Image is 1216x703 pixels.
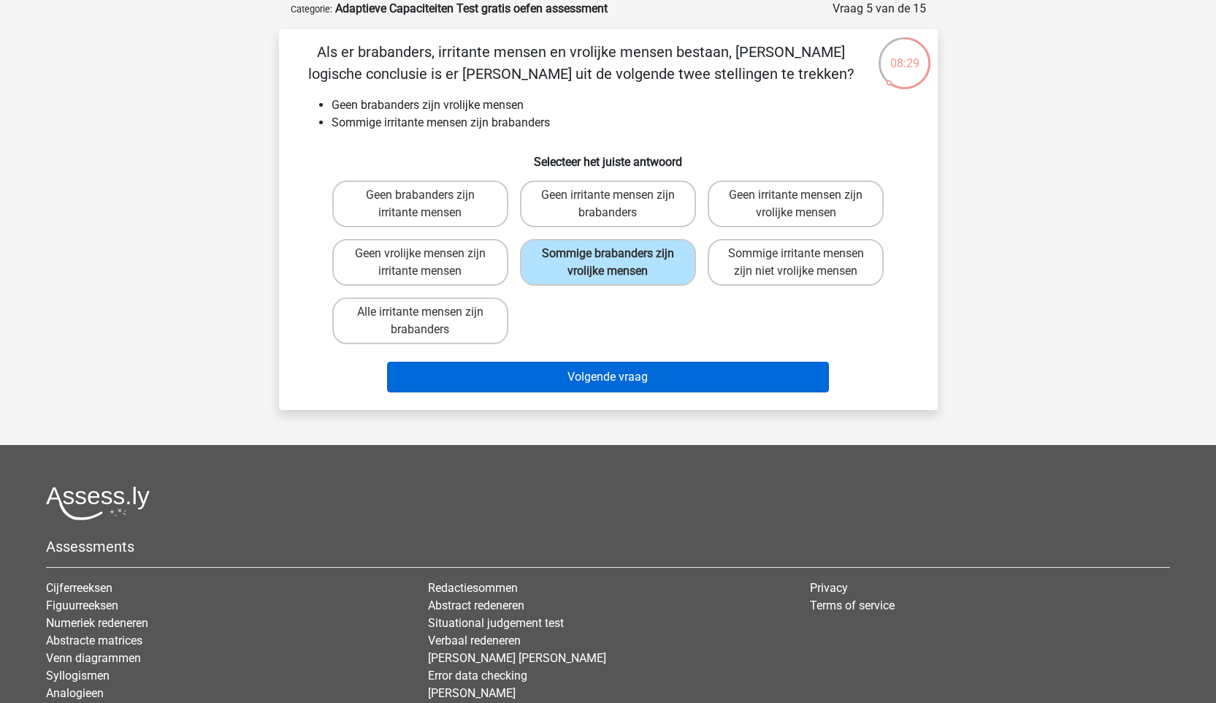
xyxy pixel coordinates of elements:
[428,686,516,700] a: [PERSON_NAME]
[810,581,848,595] a: Privacy
[428,616,564,630] a: Situational judgement test
[520,239,696,286] label: Sommige brabanders zijn vrolijke mensen
[810,598,895,612] a: Terms of service
[520,180,696,227] label: Geen irritante mensen zijn brabanders
[46,598,118,612] a: Figuurreeksen
[332,180,508,227] label: Geen brabanders zijn irritante mensen
[335,1,608,15] strong: Adaptieve Capaciteiten Test gratis oefen assessment
[46,634,142,647] a: Abstracte matrices
[46,651,141,665] a: Venn diagrammen
[46,686,104,700] a: Analogieen
[46,669,110,683] a: Syllogismen
[291,4,332,15] small: Categorie:
[46,616,148,630] a: Numeriek redeneren
[332,96,914,114] li: Geen brabanders zijn vrolijke mensen
[302,41,860,85] p: Als er brabanders, irritante mensen en vrolijke mensen bestaan, [PERSON_NAME] logische conclusie ...
[428,634,521,647] a: Verbaal redeneren
[428,669,527,683] a: Error data checking
[332,114,914,132] li: Sommige irritante mensen zijn brabanders
[387,362,829,392] button: Volgende vraag
[332,297,508,344] label: Alle irritante mensen zijn brabanders
[428,598,524,612] a: Abstract redeneren
[46,486,150,520] img: Assessly logo
[877,36,932,72] div: 08:29
[428,651,606,665] a: [PERSON_NAME] [PERSON_NAME]
[332,239,508,286] label: Geen vrolijke mensen zijn irritante mensen
[302,143,914,169] h6: Selecteer het juiste antwoord
[708,180,884,227] label: Geen irritante mensen zijn vrolijke mensen
[428,581,518,595] a: Redactiesommen
[46,581,112,595] a: Cijferreeksen
[708,239,884,286] label: Sommige irritante mensen zijn niet vrolijke mensen
[46,538,1170,555] h5: Assessments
